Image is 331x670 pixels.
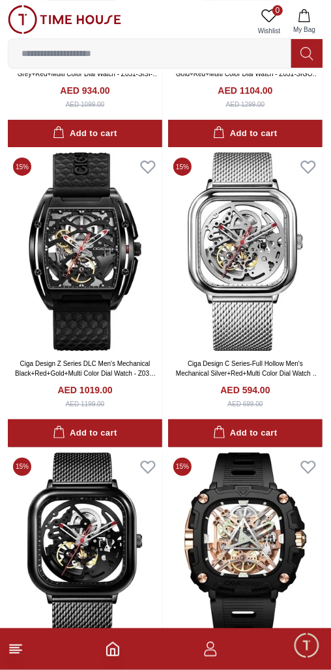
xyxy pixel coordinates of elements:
[53,126,117,141] div: Add to cart
[220,384,270,397] h4: AED 594.00
[66,399,105,409] div: AED 1199.00
[57,545,245,562] div: [PERSON_NAME]
[68,653,94,663] span: Home
[253,5,285,38] a: 0Wishlist
[60,84,109,97] h4: AED 934.00
[15,360,156,387] a: Ciga Design Z Series DLC Men's Mechanical Black+Red+Gold+Multi Color Dial Watch - Z031-BLBL-W15BK
[176,61,319,87] a: Ciga Design Z Series DLC Men's Mechanical Gold+Red+Multi Color Dial Watch - Z031-SIGO-W35OG
[14,14,40,40] img: Company logo
[13,533,318,585] div: Chat with us now
[53,426,117,441] div: Add to cart
[8,453,162,651] img: Ciga Design C Series-Full Hollow Men's Mechanical Black+Red+Multi Color Dial Watch - Z011-BLBL-W13
[164,624,330,668] div: Conversation
[213,426,277,441] div: Add to cart
[105,641,121,657] a: Home
[272,5,283,16] span: 0
[285,5,323,38] button: My Bag
[57,562,278,572] span: Hello! I'm your Time House Watches Support Assistant. How can I assist you [DATE]?
[18,61,159,87] a: Ciga Design Z Series Men's Mechanical Grey+Red+Multi Color Dial Watch - Z031-SISI-W15BK
[168,120,323,148] button: Add to cart
[176,360,319,387] a: Ciga Design C Series-Full Hollow Men's Mechanical Silver+Red+Multi Color Dial Watch - Z011-SISI-W13
[278,545,308,557] span: Just now
[8,5,121,34] img: ...
[213,126,277,141] div: Add to cart
[168,419,323,447] button: Add to cart
[293,632,321,660] div: Chat Widget
[228,399,263,409] div: AED 699.00
[168,453,323,651] img: Ciga Design X Series Men's Mechanical RoseGold Dial Watch - X051-BR01- W5B
[8,152,162,351] img: Ciga Design Z Series DLC Men's Mechanical Black+Red+Gold+Multi Color Dial Watch - Z031-BLBL-W15BK
[66,100,105,109] div: AED 1099.00
[23,545,308,574] div: Zoe
[288,25,321,35] span: My Bag
[8,120,162,148] button: Add to cart
[168,152,323,351] img: Ciga Design C Series-Full Hollow Men's Mechanical Silver+Red+Multi Color Dial Watch - Z011-SISI-W13
[57,384,112,397] h4: AED 1019.00
[13,472,246,497] div: Timehousecompany
[13,158,31,176] span: 15 %
[253,26,285,36] span: Wishlist
[1,624,162,668] div: Home
[13,503,281,517] div: Find your dream watch—experts ready to assist!
[217,653,277,663] span: Conversation
[218,84,272,97] h4: AED 1104.00
[292,13,318,39] em: Minimize
[8,419,162,447] button: Add to cart
[173,158,192,176] span: 15 %
[13,458,31,476] span: 15 %
[173,458,192,476] span: 15 %
[23,548,47,571] img: Profile picture of Zoe
[226,100,265,109] div: AED 1299.00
